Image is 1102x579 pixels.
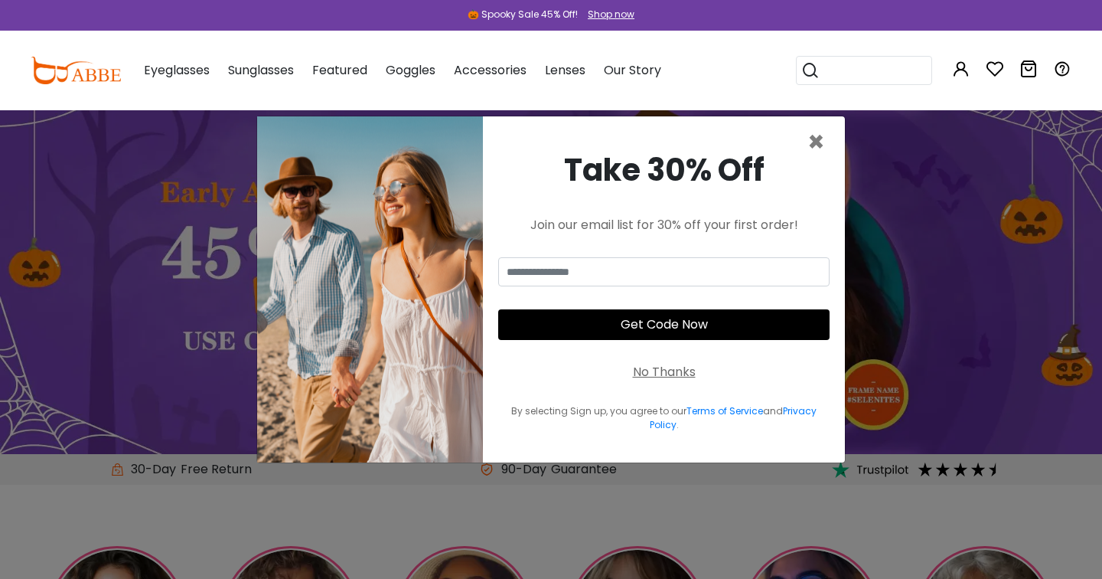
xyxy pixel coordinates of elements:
[588,8,634,21] div: Shop now
[498,147,830,193] div: Take 30% Off
[312,61,367,79] span: Featured
[686,404,763,417] a: Terms of Service
[498,216,830,234] div: Join our email list for 30% off your first order!
[498,404,830,432] div: By selecting Sign up, you agree to our and .
[454,61,527,79] span: Accessories
[580,8,634,21] a: Shop now
[468,8,578,21] div: 🎃 Spooky Sale 45% Off!
[650,404,817,431] a: Privacy Policy
[257,116,483,463] img: welcome
[807,129,825,156] button: Close
[604,61,661,79] span: Our Story
[386,61,435,79] span: Goggles
[144,61,210,79] span: Eyeglasses
[807,123,825,162] span: ×
[31,57,121,84] img: abbeglasses.com
[228,61,294,79] span: Sunglasses
[498,309,830,340] button: Get Code Now
[633,363,696,381] div: No Thanks
[545,61,585,79] span: Lenses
